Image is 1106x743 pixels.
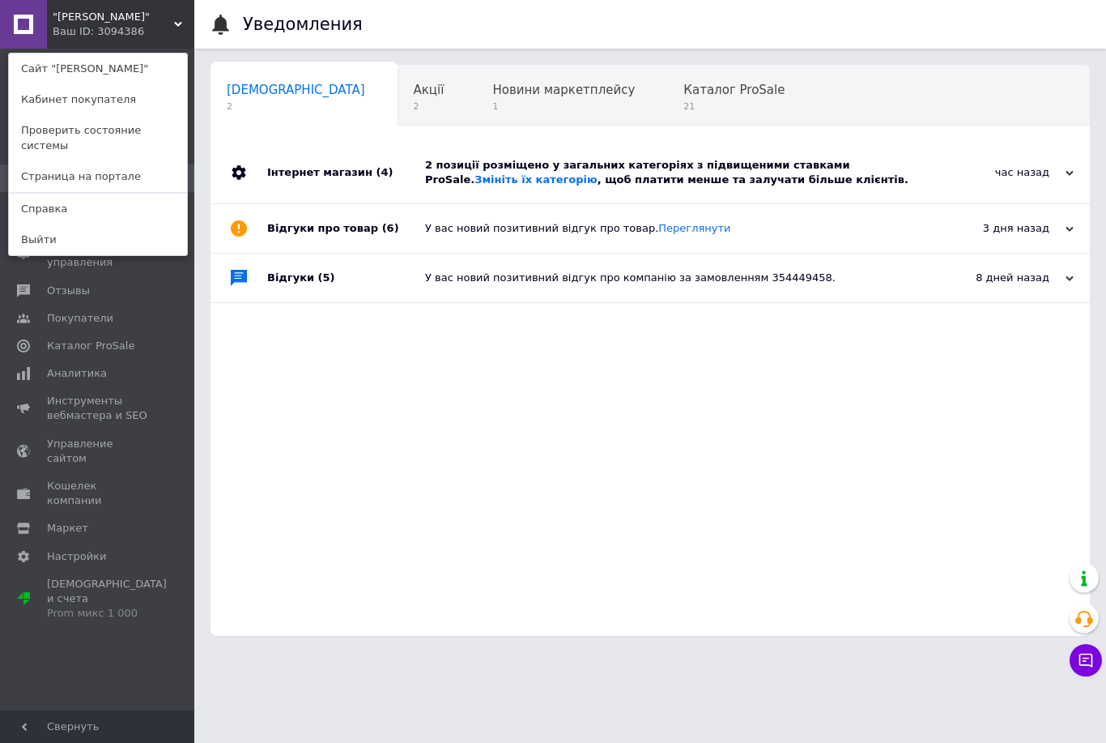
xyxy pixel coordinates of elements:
[47,479,150,508] span: Кошелек компании
[9,161,187,192] a: Страница на портале
[1070,644,1102,677] button: Чат с покупателем
[318,271,335,284] span: (5)
[9,224,187,255] a: Выйти
[9,194,187,224] a: Справка
[267,204,425,253] div: Відгуки про товар
[47,606,167,621] div: Prom микс 1 000
[53,10,174,24] span: "Аура Перемоги"
[414,100,445,113] span: 2
[912,165,1074,180] div: час назад
[243,15,363,34] h1: Уведомления
[492,100,635,113] span: 1
[474,173,597,186] a: Змініть їх категорію
[425,221,912,236] div: У вас новий позитивний відгук про товар.
[47,437,150,466] span: Управление сайтом
[683,83,785,97] span: Каталог ProSale
[376,166,393,178] span: (4)
[267,142,425,203] div: Інтернет магазин
[267,254,425,302] div: Відгуки
[912,221,1074,236] div: 3 дня назад
[425,158,912,187] div: 2 позиції розміщено у загальних категоріях з підвищеними ставками ProSale. , щоб платити менше та...
[47,549,106,564] span: Настройки
[414,83,445,97] span: Акції
[227,100,365,113] span: 2
[9,53,187,84] a: Сайт "[PERSON_NAME]"
[47,339,134,353] span: Каталог ProSale
[47,366,107,381] span: Аналитика
[9,115,187,160] a: Проверить состояние системы
[53,24,121,39] div: Ваш ID: 3094386
[425,271,912,285] div: У вас новий позитивний відгук про компанію за замовленням 354449458.
[912,271,1074,285] div: 8 дней назад
[47,311,113,326] span: Покупатели
[382,222,399,234] span: (6)
[47,394,150,423] span: Инструменты вебмастера и SEO
[47,284,90,298] span: Отзывы
[9,84,187,115] a: Кабинет покупателя
[658,222,730,234] a: Переглянути
[47,577,167,621] span: [DEMOGRAPHIC_DATA] и счета
[47,521,88,536] span: Маркет
[683,100,785,113] span: 21
[227,83,365,97] span: [DEMOGRAPHIC_DATA]
[492,83,635,97] span: Новини маркетплейсу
